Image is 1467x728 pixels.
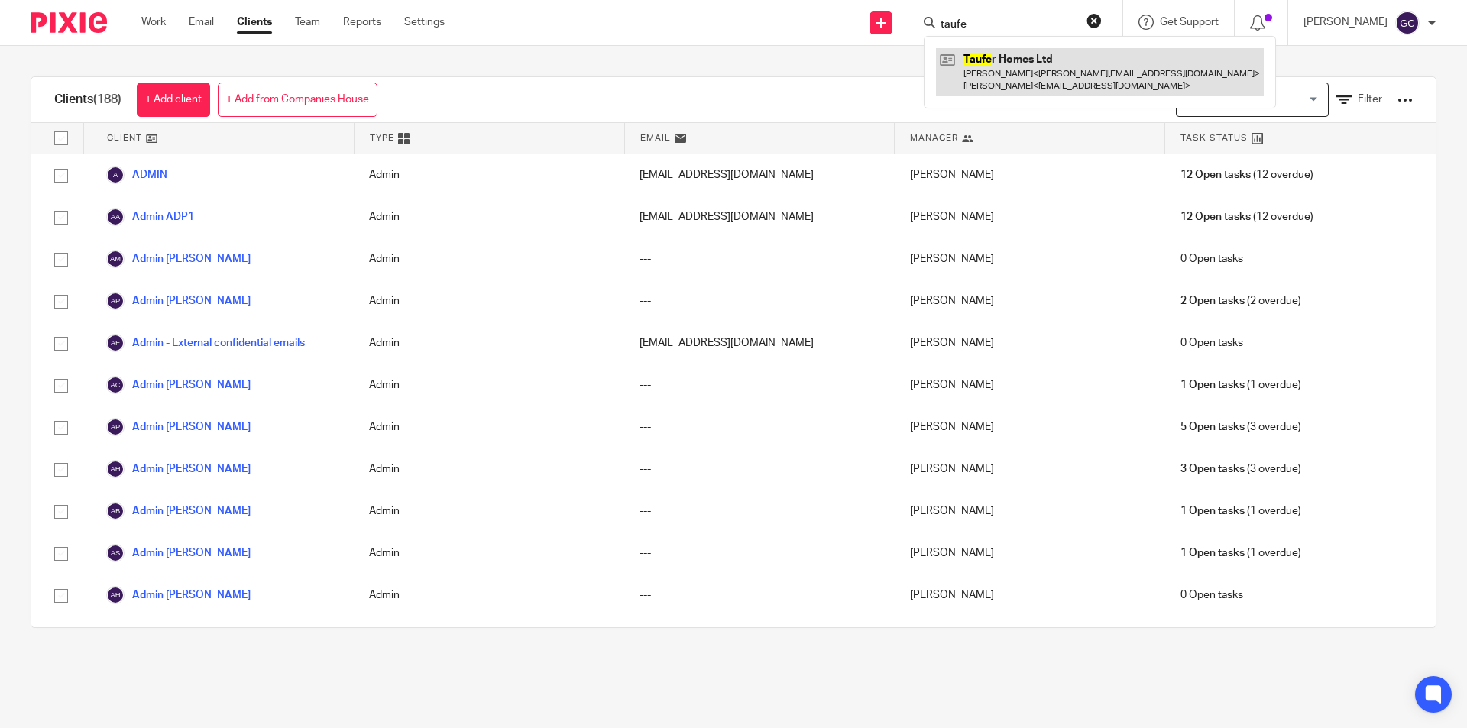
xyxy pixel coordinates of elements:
a: Admin [PERSON_NAME] [106,250,251,268]
div: --- [624,490,895,532]
span: (1 overdue) [1180,545,1301,561]
button: Clear [1086,13,1102,28]
h1: Clients [54,92,121,108]
p: [PERSON_NAME] [1303,15,1388,30]
span: Manager [910,131,958,144]
div: Admin [354,616,624,658]
span: (3 overdue) [1180,461,1301,477]
img: svg%3E [106,418,125,436]
div: [PERSON_NAME] [895,322,1165,364]
div: --- [624,448,895,490]
img: svg%3E [106,250,125,268]
span: 2 Open tasks [1180,293,1245,309]
div: --- [624,364,895,406]
div: [PERSON_NAME] [895,238,1165,280]
img: Pixie [31,12,107,33]
div: Admin [354,448,624,490]
img: svg%3E [106,544,125,562]
a: Admin [PERSON_NAME] [106,376,251,394]
div: Admin [354,490,624,532]
a: + Add client [137,83,210,117]
span: Email [640,131,671,144]
span: 5 Open tasks [1180,419,1245,435]
a: Settings [404,15,445,30]
img: svg%3E [106,292,125,310]
a: Work [141,15,166,30]
div: [PERSON_NAME] [895,490,1165,532]
img: svg%3E [1395,11,1420,35]
div: [PERSON_NAME] [895,448,1165,490]
div: [PERSON_NAME] [895,406,1165,448]
input: Select all [47,124,76,153]
img: svg%3E [106,586,125,604]
div: [PERSON_NAME] [895,154,1165,196]
div: [EMAIL_ADDRESS][DOMAIN_NAME] [624,322,895,364]
a: Admin ADP1 [106,208,194,226]
span: 1 Open tasks [1180,377,1245,393]
span: 0 Open tasks [1180,251,1243,267]
div: Admin [354,238,624,280]
a: ADMIN [106,166,167,184]
div: --- [624,574,895,616]
a: Email [189,15,214,30]
a: Admin [PERSON_NAME] [106,586,251,604]
a: Team [295,15,320,30]
div: Admin [354,280,624,322]
span: (12 overdue) [1180,209,1313,225]
span: 1 Open tasks [1180,503,1245,519]
div: Admin [354,196,624,238]
span: 0 Open tasks [1180,587,1243,603]
div: --- [624,238,895,280]
img: svg%3E [106,208,125,226]
span: (3 overdue) [1180,419,1301,435]
span: (1 overdue) [1180,503,1301,519]
div: Admin [354,532,624,574]
div: Admin [354,574,624,616]
span: (188) [93,93,121,105]
div: [PERSON_NAME] [895,616,1165,658]
a: Admin - External confidential emails [106,334,305,352]
span: (2 overdue) [1180,293,1301,309]
a: Admin [PERSON_NAME] [106,460,251,478]
img: svg%3E [106,166,125,184]
span: Task Status [1180,131,1248,144]
span: 3 Open tasks [1180,461,1245,477]
div: [PERSON_NAME] [895,196,1165,238]
a: + Add from Companies House [218,83,377,117]
span: 1 Open tasks [1180,545,1245,561]
a: Reports [343,15,381,30]
span: Type [370,131,394,144]
div: Admin [354,406,624,448]
span: Get Support [1160,17,1219,28]
div: --- [624,532,895,574]
div: --- [624,406,895,448]
span: 12 Open tasks [1180,167,1251,183]
div: --- [624,616,895,658]
img: svg%3E [106,376,125,394]
div: [PERSON_NAME] [895,364,1165,406]
span: (1 overdue) [1180,377,1301,393]
span: 12 Open tasks [1180,209,1251,225]
a: Admin [PERSON_NAME] [106,544,251,562]
img: svg%3E [106,334,125,352]
a: Admin [PERSON_NAME] [106,502,251,520]
span: Client [107,131,142,144]
a: Admin [PERSON_NAME] [106,292,251,310]
a: Admin [PERSON_NAME] [106,418,251,436]
div: Admin [354,154,624,196]
div: Admin [354,364,624,406]
span: (12 overdue) [1180,167,1313,183]
a: Clients [237,15,272,30]
img: svg%3E [106,460,125,478]
input: Search [939,18,1077,32]
div: [PERSON_NAME] [895,280,1165,322]
img: svg%3E [106,502,125,520]
div: Admin [354,322,624,364]
span: 0 Open tasks [1180,335,1243,351]
div: [PERSON_NAME] [895,532,1165,574]
div: [PERSON_NAME] [895,574,1165,616]
div: [EMAIL_ADDRESS][DOMAIN_NAME] [624,196,895,238]
div: [EMAIL_ADDRESS][DOMAIN_NAME] [624,154,895,196]
div: --- [624,280,895,322]
span: Filter [1358,94,1382,105]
